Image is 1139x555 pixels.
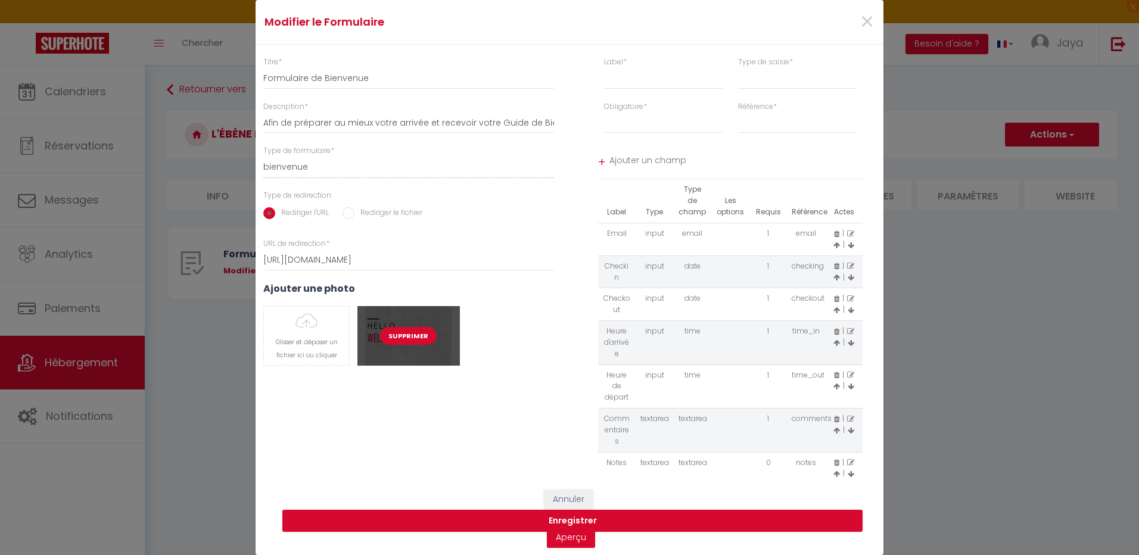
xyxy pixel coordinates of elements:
[275,207,329,220] label: Rediriger l'URL
[825,179,863,223] th: Actes
[263,190,331,201] label: Type de redirection
[787,321,825,365] td: time_in
[787,409,825,453] td: comments
[354,207,422,220] label: Rediriger le fichier
[749,255,788,288] td: 1
[263,101,308,113] label: Description
[674,452,712,485] td: textarea
[674,179,712,223] th: Type de champ
[738,57,793,68] label: Type de saisie
[264,14,666,30] h4: Modifier le Formulaire
[787,179,825,223] th: Référence
[282,510,863,532] button: Enregistrer
[636,321,674,365] td: input
[598,452,636,485] td: Notes
[598,223,636,255] td: Email
[842,413,844,423] span: |
[604,101,647,113] label: Obligatoire
[263,283,554,294] h3: Ajouter une photo
[787,288,825,321] td: checkout
[263,238,329,250] label: URL de redirection
[843,239,845,250] span: |
[842,261,844,271] span: |
[636,288,674,321] td: input
[843,425,845,435] span: |
[787,255,825,288] td: checking
[598,409,636,453] td: Commentaires
[263,57,282,68] label: Titre
[636,179,674,223] th: Type
[674,288,712,321] td: date
[842,326,844,336] span: |
[843,468,845,478] span: |
[843,304,845,314] span: |
[674,364,712,409] td: time
[842,457,844,467] span: |
[843,272,845,282] span: |
[598,321,636,365] td: Heure d'arrivée
[860,10,875,35] button: Close
[636,255,674,288] td: input
[674,255,712,288] td: date
[749,409,788,453] td: 1
[598,179,636,223] th: Label
[787,452,825,485] td: notes
[604,57,627,68] label: Label
[674,223,712,255] td: email
[674,409,712,453] td: textarea
[10,5,45,40] button: Ouvrir le widget de chat LiveChat
[749,179,788,223] th: Requis
[787,364,825,409] td: time_out
[263,145,334,157] label: Type de formulaire
[843,337,845,347] span: |
[787,223,825,255] td: email
[674,321,712,365] td: time
[843,381,845,391] span: |
[860,4,875,40] span: ×
[598,364,636,409] td: Heure de départ
[636,364,674,409] td: input
[749,288,788,321] td: 1
[609,151,863,173] span: Ajouter un champ
[738,101,777,113] label: Référence
[842,293,844,303] span: |
[636,409,674,453] td: textarea
[749,321,788,365] td: 1
[636,452,674,485] td: textarea
[842,228,844,238] span: |
[749,452,788,485] td: 0
[547,526,595,548] a: Aperçu
[749,364,788,409] td: 1
[598,153,605,172] div: +
[636,223,674,255] td: input
[711,179,749,223] th: Les options
[749,223,788,255] td: 1
[598,255,636,288] td: Checkin
[842,370,844,380] span: |
[598,288,636,321] td: Checkout
[544,489,593,510] button: Annuler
